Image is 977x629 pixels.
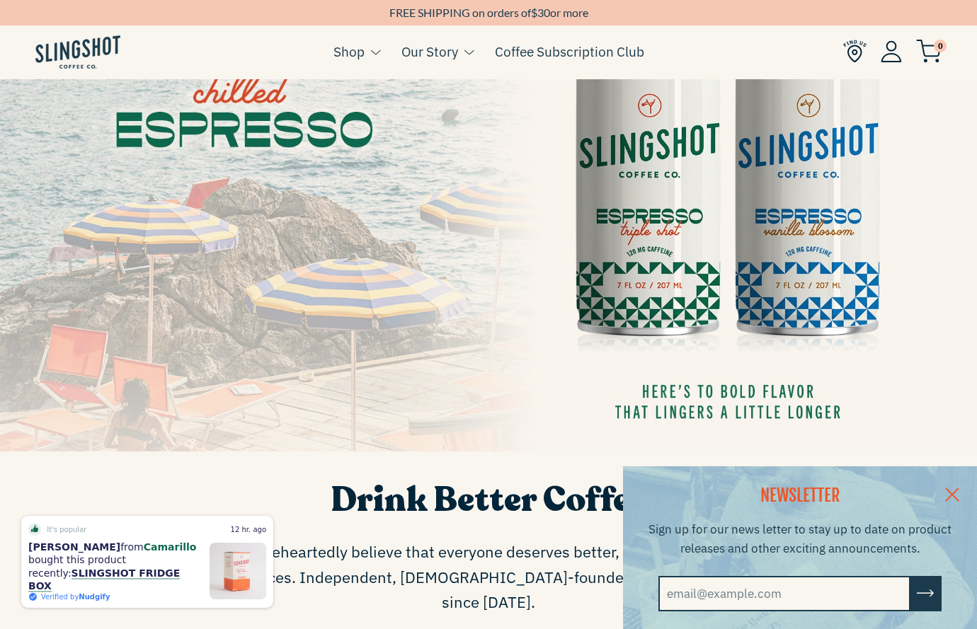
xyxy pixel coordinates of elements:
[641,520,959,558] p: Sign up for our news letter to stay up to date on product releases and other exciting announcements.
[537,6,550,19] span: 30
[658,576,910,611] input: email@example.com
[495,41,644,62] a: Coffee Subscription Club
[916,40,942,63] img: cart
[531,6,537,19] span: $
[916,43,942,60] a: 0
[881,40,902,62] img: Account
[333,41,365,62] a: Shop
[934,40,947,52] span: 0
[401,41,458,62] a: Our Story
[641,484,959,508] h2: NEWSLETTER
[843,40,867,63] img: Find Us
